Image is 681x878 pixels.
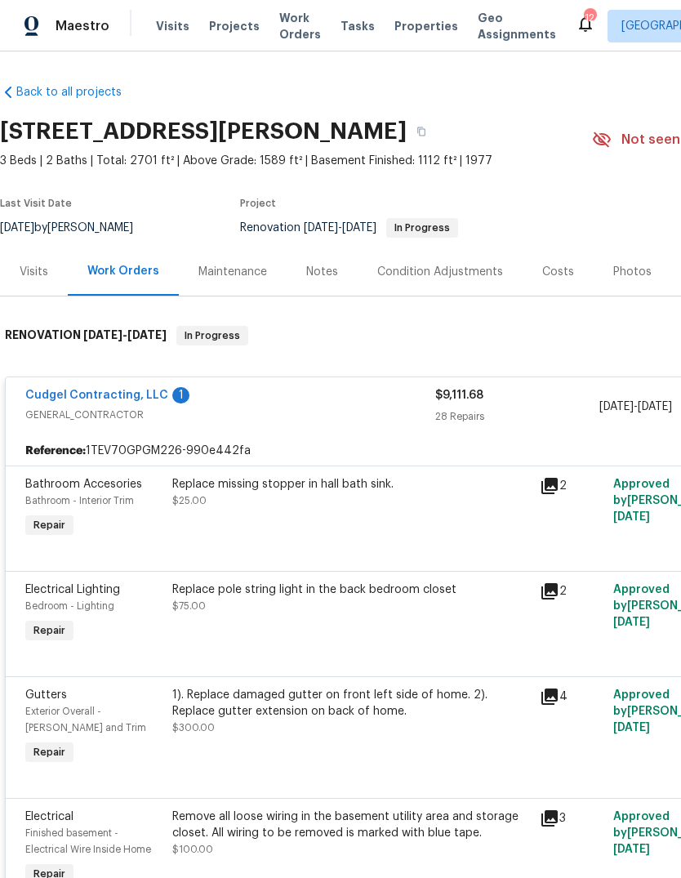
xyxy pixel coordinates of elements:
[599,399,672,415] span: -
[306,264,338,280] div: Notes
[172,476,530,492] div: Replace missing stopper in hall bath sink.
[599,401,634,412] span: [DATE]
[83,329,122,341] span: [DATE]
[407,117,436,146] button: Copy Address
[279,10,321,42] span: Work Orders
[209,18,260,34] span: Projects
[342,222,376,234] span: [DATE]
[25,584,120,595] span: Electrical Lighting
[172,582,530,598] div: Replace pole string light in the back bedroom closet
[198,264,267,280] div: Maintenance
[377,264,503,280] div: Condition Adjustments
[25,443,86,459] b: Reference:
[172,845,213,854] span: $100.00
[178,328,247,344] span: In Progress
[172,809,530,841] div: Remove all loose wiring in the basement utility area and storage closet. All wiring to be removed...
[83,329,167,341] span: -
[613,264,652,280] div: Photos
[156,18,189,34] span: Visits
[172,496,207,506] span: $25.00
[25,496,134,506] span: Bathroom - Interior Trim
[613,617,650,628] span: [DATE]
[613,511,650,523] span: [DATE]
[87,263,159,279] div: Work Orders
[613,722,650,733] span: [DATE]
[540,687,603,706] div: 4
[613,844,650,855] span: [DATE]
[25,407,435,423] span: GENERAL_CONTRACTOR
[638,401,672,412] span: [DATE]
[240,222,458,234] span: Renovation
[172,387,189,403] div: 1
[388,223,456,233] span: In Progress
[20,264,48,280] div: Visits
[540,476,603,496] div: 2
[27,517,72,533] span: Repair
[25,828,151,854] span: Finished basement - Electrical Wire Inside Home
[25,390,168,401] a: Cudgel Contracting, LLC
[25,811,73,822] span: Electrical
[25,479,142,490] span: Bathroom Accesories
[540,582,603,601] div: 2
[478,10,556,42] span: Geo Assignments
[584,10,595,26] div: 12
[25,706,146,733] span: Exterior Overall - [PERSON_NAME] and Trim
[25,689,67,701] span: Gutters
[304,222,376,234] span: -
[172,601,206,611] span: $75.00
[435,390,483,401] span: $9,111.68
[172,723,215,733] span: $300.00
[5,326,167,345] h6: RENOVATION
[127,329,167,341] span: [DATE]
[394,18,458,34] span: Properties
[540,809,603,828] div: 3
[56,18,109,34] span: Maestro
[542,264,574,280] div: Costs
[172,687,530,720] div: 1). Replace damaged gutter on front left side of home. 2). Replace gutter extension on back of home.
[340,20,375,32] span: Tasks
[25,601,114,611] span: Bedroom - Lighting
[240,198,276,208] span: Project
[27,622,72,639] span: Repair
[304,222,338,234] span: [DATE]
[27,744,72,760] span: Repair
[435,408,599,425] div: 28 Repairs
